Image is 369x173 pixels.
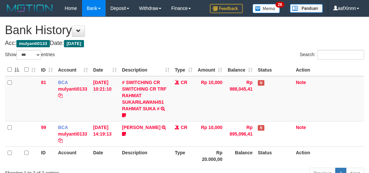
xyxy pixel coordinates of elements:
th: ID [38,146,55,165]
span: BCA [58,125,68,130]
a: mulyanti0133 [58,131,87,137]
td: [DATE] 14:19:13 [91,121,119,146]
th: : activate to sort column descending [5,63,22,76]
th: Action [293,63,364,76]
td: Rp 10,000 [195,121,225,146]
th: Rp 20.000,00 [195,146,225,165]
th: Description [119,146,172,165]
span: Has Note [258,125,264,131]
img: Button%20Memo.svg [253,4,280,13]
img: panduan.png [290,4,323,13]
th: Type [172,146,195,165]
h1: Bank History [5,24,364,37]
span: CR [181,80,187,85]
th: Status [255,63,293,76]
span: BCA [58,80,68,85]
th: Amount: activate to sort column ascending [195,63,225,76]
td: Rp 10,000 [195,76,225,121]
img: MOTION_logo.png [5,3,55,13]
th: Date: activate to sort column ascending [91,63,119,76]
th: Account: activate to sort column ascending [55,63,91,76]
th: Action [293,146,364,165]
span: CR [181,125,187,130]
th: ID: activate to sort column ascending [38,63,55,76]
span: 99 [41,125,46,130]
th: Balance: activate to sort column ascending [225,63,255,76]
a: Copy mulyanti0133 to clipboard [58,138,63,143]
span: 26 [276,2,284,8]
input: Search: [318,50,364,60]
select: Showentries [16,50,41,60]
th: Description: activate to sort column ascending [119,63,172,76]
a: mulyanti0133 [58,86,87,92]
label: Show entries [5,50,55,60]
label: Search: [300,50,364,60]
td: [DATE] 10:21:10 [91,76,119,121]
span: Has Note [258,80,264,86]
a: Note [296,80,306,85]
span: [DATE] [64,40,84,47]
img: Feedback.jpg [210,4,243,13]
th: Status [255,146,293,165]
a: Copy mulyanti0133 to clipboard [58,93,63,98]
a: [PERSON_NAME] [122,125,160,130]
th: Type: activate to sort column ascending [172,63,195,76]
span: 81 [41,80,46,85]
td: Rp 895,096,41 [225,121,255,146]
a: # SWITCHING CR SWITCHING CR TRF RAHMAT SUKARILAWAN451 RAHMAT SUKA # [122,80,166,111]
th: Balance [225,146,255,165]
th: Date [91,146,119,165]
a: Note [296,125,306,130]
th: Account [55,146,91,165]
td: Rp 988,045,41 [225,76,255,121]
span: mulyanti0133 [16,40,50,47]
th: : activate to sort column ascending [22,63,38,76]
h4: Acc: Date: [5,40,364,47]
